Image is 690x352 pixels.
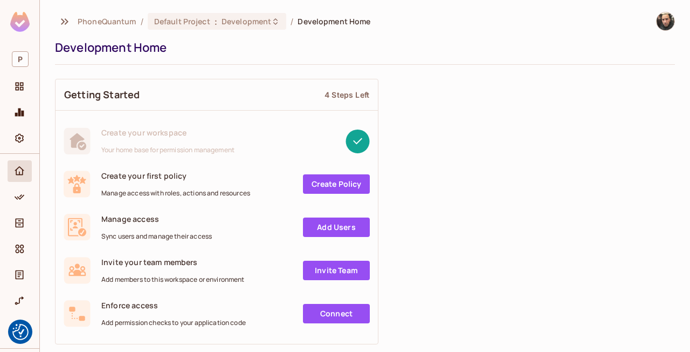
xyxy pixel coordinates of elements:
span: Enforce access [101,300,246,310]
span: Add permission checks to your application code [101,319,246,327]
img: SReyMgAAAABJRU5ErkJggg== [10,12,30,32]
div: Audit Log [8,264,32,286]
span: Development Home [298,16,370,26]
div: Home [8,160,32,182]
div: Workspace: PhoneQuantum [8,47,32,71]
span: Your home base for permission management [101,146,234,154]
div: Development Home [55,39,670,56]
div: 4 Steps Left [325,90,369,100]
div: Projects [8,76,32,97]
span: Invite your team members [101,257,245,267]
div: Policy [8,186,32,208]
img: Revisit consent button [12,324,29,340]
div: Elements [8,238,32,260]
button: Consent Preferences [12,324,29,340]
div: Connect [8,316,32,337]
span: Create your workspace [101,127,234,138]
span: P [12,51,29,67]
a: Connect [303,304,370,323]
li: / [291,16,293,26]
span: Development [222,16,271,26]
div: URL Mapping [8,290,32,312]
span: Add members to this workspace or environment [101,275,245,284]
span: Manage access with roles, actions and resources [101,189,250,198]
div: Monitoring [8,101,32,123]
span: Default Project [154,16,210,26]
span: : [214,17,218,26]
li: / [141,16,143,26]
span: Getting Started [64,88,140,101]
span: the active workspace [78,16,136,26]
span: Manage access [101,214,212,224]
a: Add Users [303,218,370,237]
div: Directory [8,212,32,234]
div: Settings [8,127,32,149]
a: Create Policy [303,174,370,194]
a: Invite Team [303,261,370,280]
span: Sync users and manage their access [101,232,212,241]
span: Create your first policy [101,171,250,181]
img: David Martins [657,12,674,30]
